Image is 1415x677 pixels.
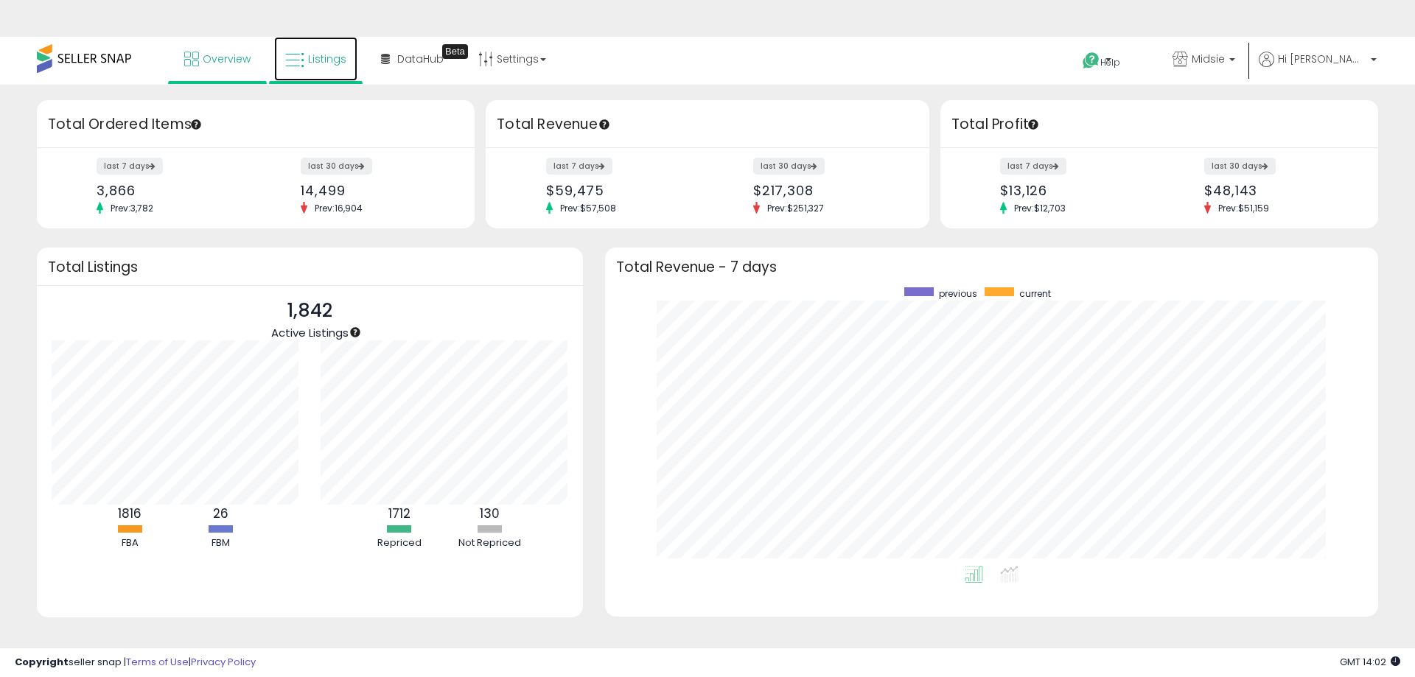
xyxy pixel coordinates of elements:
span: current [1019,287,1051,300]
a: Listings [274,37,357,81]
strong: Copyright [15,655,69,669]
span: Midsie [1192,52,1225,66]
a: Hi [PERSON_NAME] [1259,52,1377,85]
span: Prev: 16,904 [307,202,370,214]
a: Terms of Use [126,655,189,669]
span: Help [1100,56,1120,69]
div: $217,308 [753,183,904,198]
div: seller snap | | [15,656,256,670]
h3: Total Profit [951,114,1367,135]
a: Help [1071,41,1149,85]
span: Prev: $51,159 [1211,202,1276,214]
b: 1816 [118,505,141,522]
span: Overview [203,52,251,66]
div: Not Repriced [446,536,534,550]
b: 130 [480,505,500,522]
h3: Total Listings [48,262,572,273]
i: Get Help [1082,52,1100,70]
span: 2025-10-14 14:02 GMT [1340,655,1400,669]
span: Hi [PERSON_NAME] [1278,52,1366,66]
div: Tooltip anchor [349,326,362,339]
div: 14,499 [301,183,449,198]
span: Listings [308,52,346,66]
span: Prev: $12,703 [1007,202,1073,214]
a: DataHub [370,37,455,81]
b: 1712 [388,505,410,522]
label: last 30 days [1204,158,1276,175]
span: previous [939,287,977,300]
label: last 30 days [301,158,372,175]
span: Active Listings [271,325,349,340]
label: last 7 days [546,158,612,175]
span: DataHub [397,52,444,66]
h3: Total Revenue - 7 days [616,262,1367,273]
label: last 30 days [753,158,825,175]
h3: Total Ordered Items [48,114,464,135]
div: FBM [176,536,265,550]
div: Tooltip anchor [1027,118,1040,131]
span: Prev: $251,327 [760,202,831,214]
div: $13,126 [1000,183,1148,198]
div: Repriced [355,536,444,550]
label: last 7 days [97,158,163,175]
div: 3,866 [97,183,245,198]
span: Prev: 3,782 [103,202,161,214]
div: Tooltip anchor [442,44,468,59]
div: $48,143 [1204,183,1352,198]
b: 26 [213,505,228,522]
div: $59,475 [546,183,696,198]
a: Settings [467,37,557,81]
div: Tooltip anchor [598,118,611,131]
p: 1,842 [271,297,349,325]
a: Overview [173,37,262,81]
h3: Total Revenue [497,114,918,135]
div: FBA [85,536,174,550]
label: last 7 days [1000,158,1066,175]
a: Midsie [1161,37,1246,85]
div: Tooltip anchor [189,118,203,131]
span: Prev: $57,508 [553,202,623,214]
a: Privacy Policy [191,655,256,669]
